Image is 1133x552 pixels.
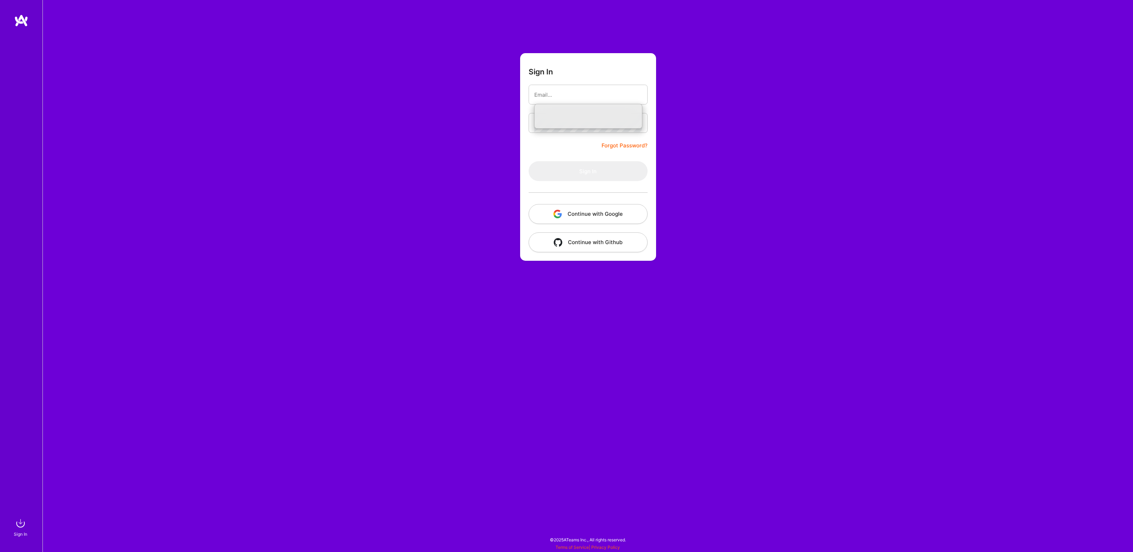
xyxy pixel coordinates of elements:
[553,210,562,218] img: icon
[534,86,642,104] input: Email...
[554,238,562,247] img: icon
[14,14,28,27] img: logo
[529,67,553,76] h3: Sign In
[602,141,648,150] a: Forgot Password?
[556,545,589,550] a: Terms of Service
[556,545,620,550] span: |
[529,204,648,224] button: Continue with Google
[42,531,1133,548] div: © 2025 ATeams Inc., All rights reserved.
[13,516,28,530] img: sign in
[15,516,28,538] a: sign inSign In
[529,232,648,252] button: Continue with Github
[591,545,620,550] a: Privacy Policy
[14,530,27,538] div: Sign In
[529,161,648,181] button: Sign In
